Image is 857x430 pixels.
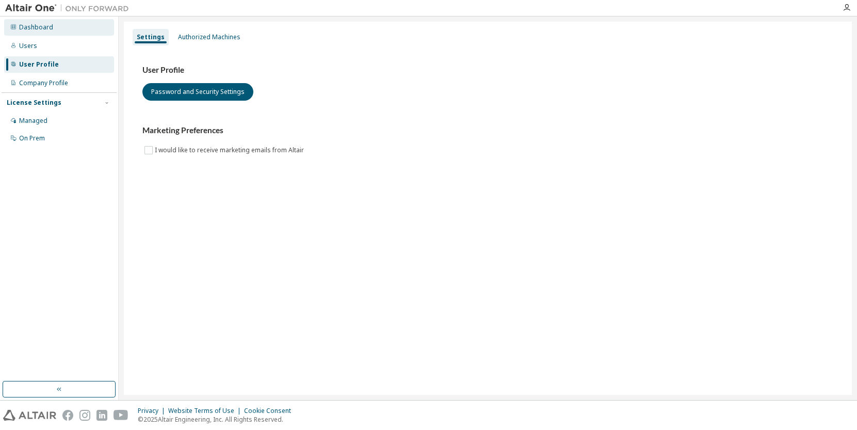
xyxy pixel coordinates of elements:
[168,407,244,415] div: Website Terms of Use
[79,410,90,421] img: instagram.svg
[142,83,253,101] button: Password and Security Settings
[138,407,168,415] div: Privacy
[19,134,45,142] div: On Prem
[19,117,47,125] div: Managed
[142,65,833,75] h3: User Profile
[244,407,297,415] div: Cookie Consent
[19,60,59,69] div: User Profile
[3,410,56,421] img: altair_logo.svg
[114,410,128,421] img: youtube.svg
[5,3,134,13] img: Altair One
[138,415,297,424] p: © 2025 Altair Engineering, Inc. All Rights Reserved.
[19,79,68,87] div: Company Profile
[96,410,107,421] img: linkedin.svg
[137,33,165,41] div: Settings
[155,144,306,156] label: I would like to receive marketing emails from Altair
[178,33,240,41] div: Authorized Machines
[19,42,37,50] div: Users
[62,410,73,421] img: facebook.svg
[142,125,833,136] h3: Marketing Preferences
[7,99,61,107] div: License Settings
[19,23,53,31] div: Dashboard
